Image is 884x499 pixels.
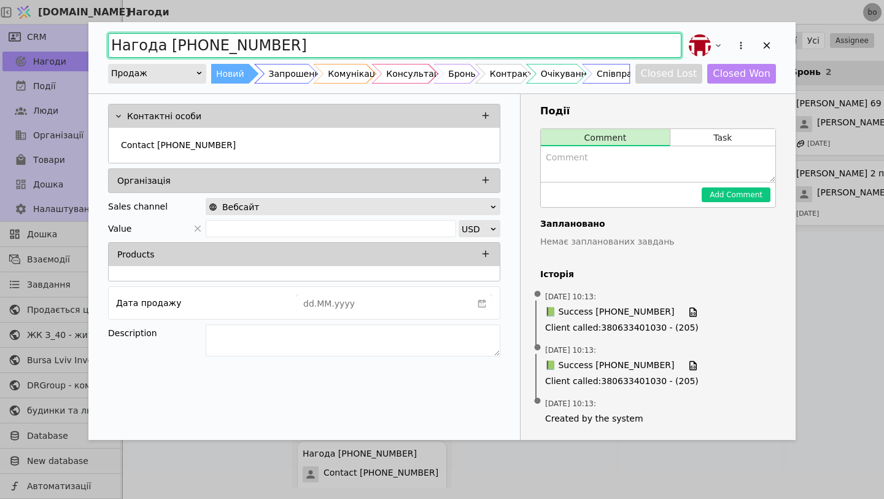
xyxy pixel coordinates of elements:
span: Client called : 380633401030 - (205) [545,375,771,388]
p: Contact [PHONE_NUMBER] [121,139,236,152]
div: USD [462,221,489,238]
input: dd.MM.yyyy [297,295,472,312]
div: Очікування [541,64,592,84]
div: Продаж [111,65,195,82]
div: Description [108,324,206,342]
div: Дата продажу [116,294,181,312]
span: • [532,279,544,310]
div: Запрошення [269,64,325,84]
span: Created by the system [545,412,771,425]
div: Комунікація [328,64,382,84]
img: online-store.svg [209,203,217,211]
button: Closed Won [707,64,776,84]
span: • [532,332,544,364]
span: [DATE] 10:13 : [545,291,596,302]
span: Value [108,220,131,237]
span: [DATE] 10:13 : [545,398,596,409]
div: Add Opportunity [88,22,796,440]
div: Консультація [386,64,447,84]
span: Вебсайт [222,198,259,216]
span: 📗 Success [PHONE_NUMBER] [545,359,674,372]
span: • [532,386,544,417]
button: Add Comment [702,187,770,202]
h4: Історія [540,268,776,281]
span: [DATE] 10:13 : [545,345,596,356]
h3: Події [540,104,776,119]
img: bo [689,34,711,57]
p: Немає запланованих завдань [540,235,776,248]
div: Новий [216,64,244,84]
p: Products [117,248,154,261]
p: Організація [117,175,171,187]
div: Бронь [448,64,475,84]
div: Контракт [490,64,533,84]
p: Контактні особи [127,110,201,123]
h4: Заплановано [540,218,776,230]
div: Співпраця [597,64,643,84]
span: 📗 Success [PHONE_NUMBER] [545,305,674,319]
svg: calender simple [478,299,486,308]
span: Client called : 380633401030 - (205) [545,321,771,334]
button: Comment [541,129,670,146]
button: Task [670,129,775,146]
button: Closed Lost [635,64,703,84]
div: Sales channel [108,198,168,215]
